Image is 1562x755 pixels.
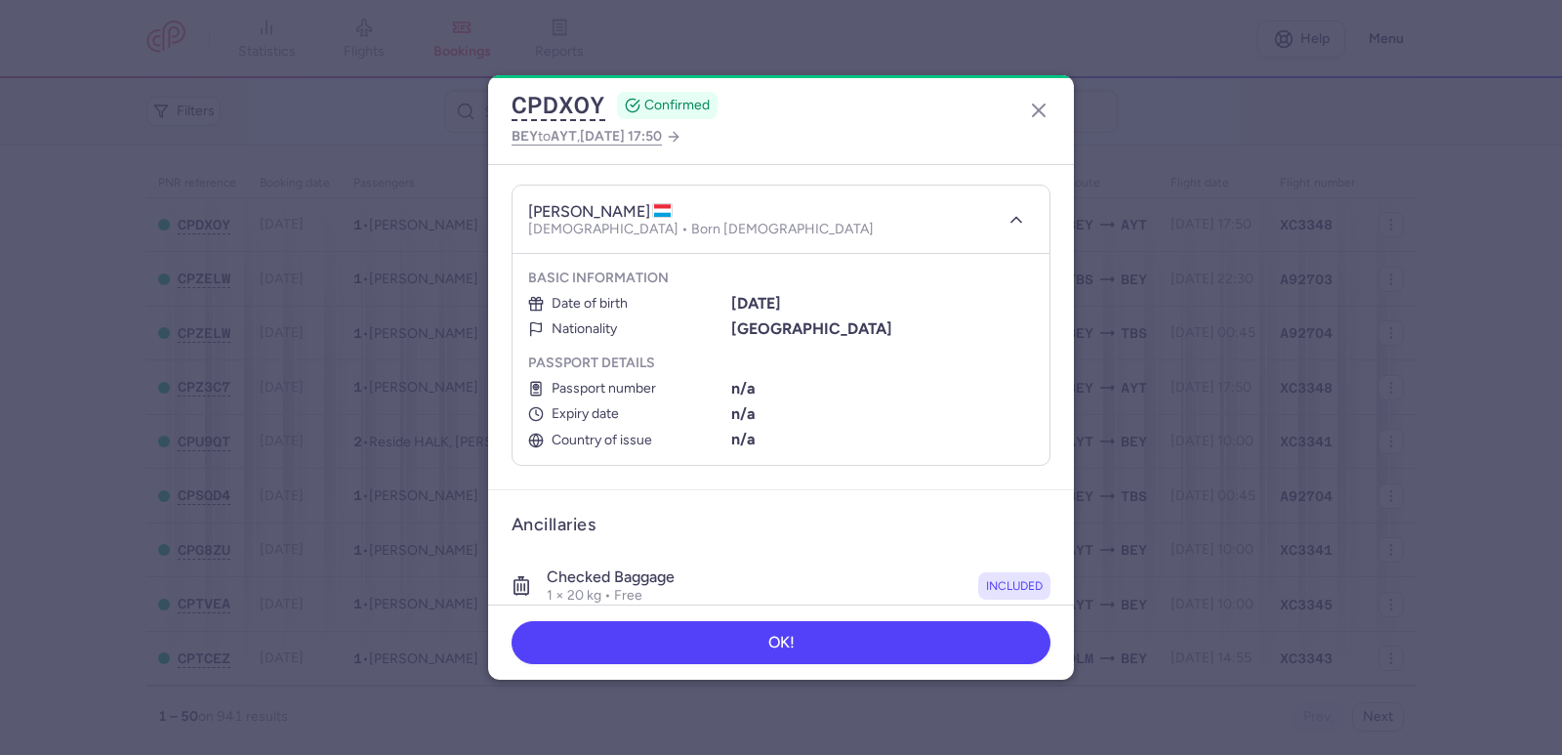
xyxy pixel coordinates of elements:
button: OK! [512,621,1050,664]
span: CONFIRMED [644,96,710,115]
b: n/a [731,379,756,398]
b: n/a [731,430,756,448]
p: 1 × 20 kg • Free [547,587,675,605]
h5: Basic information [528,270,1034,287]
span: [DATE] 17:50 [580,128,662,145]
span: to , [512,124,662,148]
div: Passport number [528,381,727,397]
b: [GEOGRAPHIC_DATA] [731,319,892,338]
span: BEY [512,128,538,144]
h4: Checked baggage [547,567,675,587]
span: AYT [551,128,577,144]
h5: Passport details [528,355,1034,372]
b: [DATE] [731,294,781,313]
div: Expiry date [528,406,727,422]
button: CPDXOY [512,91,605,120]
b: n/a [731,404,756,423]
a: BEYtoAYT,[DATE] 17:50 [512,124,681,148]
h4: [PERSON_NAME] [528,202,673,222]
h3: Ancillaries [512,514,1050,536]
div: Nationality [528,321,727,337]
span: included [986,576,1043,596]
span: OK! [768,634,795,651]
div: Date of birth [528,296,727,312]
div: Country of issue [528,433,727,448]
p: [DEMOGRAPHIC_DATA] • Born [DEMOGRAPHIC_DATA] [528,222,874,237]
